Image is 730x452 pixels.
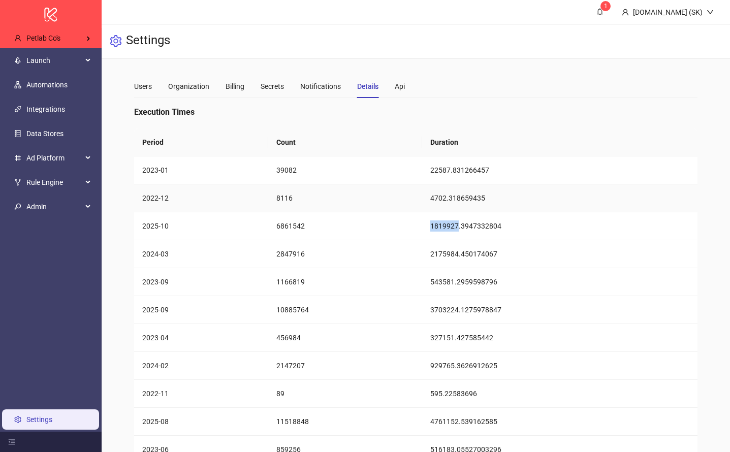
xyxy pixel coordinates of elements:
[134,380,269,408] td: 2022-11
[395,81,405,92] div: Api
[422,408,697,436] td: 4761152.539162585
[14,203,21,210] span: key
[604,3,608,10] span: 1
[622,9,629,16] span: user
[168,81,209,92] div: Organization
[134,156,269,184] td: 2023-01
[268,352,422,380] td: 2147207
[134,296,269,324] td: 2025-09
[26,415,52,424] a: Settings
[26,50,82,71] span: Launch
[268,268,422,296] td: 1166819
[629,7,707,18] div: [DOMAIN_NAME] (SK)
[422,268,697,296] td: 543581.2959598796
[110,35,122,47] span: setting
[226,81,244,92] div: Billing
[268,128,422,156] th: Count
[26,197,82,217] span: Admin
[134,240,269,268] td: 2024-03
[14,179,21,186] span: fork
[422,156,697,184] td: 22587.831266457
[422,352,697,380] td: 929765.3626912625
[707,9,714,16] span: down
[268,240,422,268] td: 2847916
[26,34,60,42] span: Petlab Co's
[422,324,697,352] td: 327151.427585442
[261,81,284,92] div: Secrets
[134,81,152,92] div: Users
[126,33,170,50] h3: Settings
[268,212,422,240] td: 6861542
[422,212,697,240] td: 1819927.3947332804
[26,105,65,113] a: Integrations
[134,324,269,352] td: 2023-04
[357,81,378,92] div: Details
[134,212,269,240] td: 2025-10
[300,81,341,92] div: Notifications
[600,1,611,11] sup: 1
[134,352,269,380] td: 2024-02
[14,154,21,162] span: number
[134,268,269,296] td: 2023-09
[422,296,697,324] td: 3703224.1275978847
[26,130,64,138] a: Data Stores
[268,296,422,324] td: 10885764
[268,324,422,352] td: 456984
[14,57,21,64] span: rocket
[134,128,269,156] th: Period
[268,184,422,212] td: 8116
[134,408,269,436] td: 2025-08
[26,172,82,192] span: Rule Engine
[268,408,422,436] td: 11518848
[26,81,68,89] a: Automations
[134,106,698,118] div: Execution Times
[422,184,697,212] td: 4702.318659435
[268,156,422,184] td: 39082
[8,438,15,445] span: menu-fold
[26,148,82,168] span: Ad Platform
[134,184,269,212] td: 2022-12
[422,380,697,408] td: 595.22583696
[422,240,697,268] td: 2175984.450174067
[596,8,604,15] span: bell
[422,128,697,156] th: Duration
[14,35,21,42] span: user
[268,380,422,408] td: 89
